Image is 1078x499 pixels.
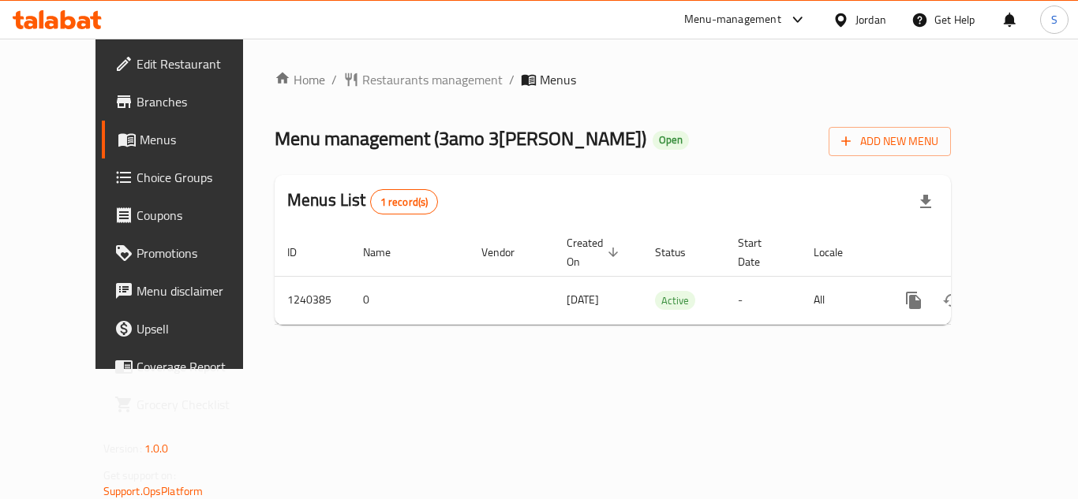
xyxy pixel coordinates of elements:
[275,229,1059,325] table: enhanced table
[371,195,438,210] span: 1 record(s)
[137,244,263,263] span: Promotions
[653,133,689,147] span: Open
[287,243,317,262] span: ID
[567,233,623,271] span: Created On
[540,70,576,89] span: Menus
[350,276,469,324] td: 0
[855,11,886,28] div: Jordan
[144,438,169,459] span: 1.0.0
[137,281,263,300] span: Menu disclaimer
[882,229,1059,277] th: Actions
[829,127,951,156] button: Add New Menu
[841,132,938,151] span: Add New Menu
[684,10,781,29] div: Menu-management
[275,70,951,89] nav: breadcrumb
[933,281,971,319] button: Change Status
[137,206,263,225] span: Coupons
[102,310,275,348] a: Upsell
[137,168,263,187] span: Choice Groups
[103,465,176,486] span: Get support on:
[801,276,882,324] td: All
[102,348,275,385] a: Coverage Report
[655,243,706,262] span: Status
[567,289,599,310] span: [DATE]
[481,243,535,262] span: Vendor
[137,395,263,414] span: Grocery Checklist
[275,121,646,156] span: Menu management ( 3amo 3[PERSON_NAME] )
[363,243,411,262] span: Name
[738,233,782,271] span: Start Date
[814,243,863,262] span: Locale
[102,83,275,121] a: Branches
[907,183,945,221] div: Export file
[275,276,350,324] td: 1240385
[655,291,695,310] div: Active
[103,438,142,459] span: Version:
[370,189,439,214] div: Total records count
[287,188,438,214] h2: Menus List
[102,45,275,83] a: Edit Restaurant
[102,196,275,234] a: Coupons
[725,276,801,324] td: -
[895,281,933,319] button: more
[137,357,263,376] span: Coverage Report
[137,92,263,111] span: Branches
[275,70,325,89] a: Home
[102,272,275,310] a: Menu disclaimer
[362,70,503,89] span: Restaurants management
[331,70,337,89] li: /
[137,54,263,73] span: Edit Restaurant
[655,292,695,310] span: Active
[102,158,275,196] a: Choice Groups
[1051,11,1057,28] span: S
[140,130,263,149] span: Menus
[102,385,275,423] a: Grocery Checklist
[102,234,275,272] a: Promotions
[137,319,263,338] span: Upsell
[102,121,275,158] a: Menus
[343,70,503,89] a: Restaurants management
[653,131,689,150] div: Open
[509,70,515,89] li: /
